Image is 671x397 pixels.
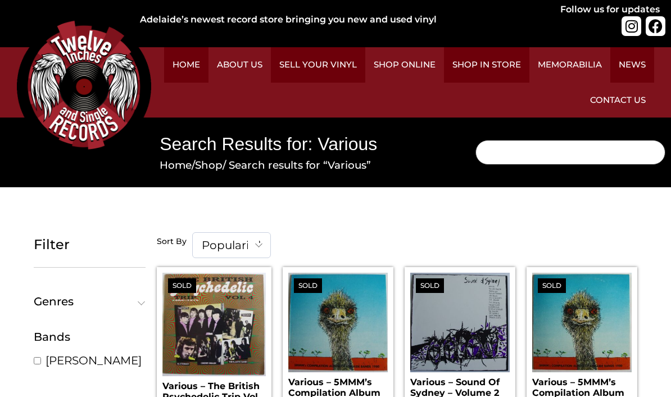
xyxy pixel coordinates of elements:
[538,278,566,293] span: Sold
[34,328,146,345] div: Bands
[529,47,610,83] a: Memorabilia
[444,47,529,83] a: Shop in Store
[582,83,654,118] a: Contact Us
[416,278,444,293] span: Sold
[46,353,142,368] a: [PERSON_NAME]
[410,273,510,372] img: Various – Sound Of Sydney - Volume 2 LP
[160,132,446,157] h1: Search Results for: Various
[560,3,660,16] div: Follow us for updates
[610,47,654,83] a: News
[164,47,208,83] a: Home
[475,140,665,165] input: Search
[34,237,146,253] h5: Filter
[294,278,322,293] span: Sold
[162,273,266,376] img: Various – The British Psychedelic Trip Vol. 4 1965-1970 LP
[193,233,270,258] span: Popularity
[157,237,187,247] h5: Sort By
[34,296,146,307] button: Genres
[168,278,196,293] span: Sold
[208,47,271,83] a: About Us
[160,159,192,172] a: Home
[532,273,632,372] img: Various – 5MMM's Compilation Album Of Adelaide Bands 1980 LP
[195,159,223,172] a: Shop
[140,13,512,26] div: Adelaide’s newest record store bringing you new and used vinyl
[288,273,388,372] img: Various – 5MMM's Compilation Album Of Adelaide Bands 1980 LP
[192,232,271,258] span: Popularity
[160,157,446,173] nav: Breadcrumb
[365,47,444,83] a: Shop Online
[271,47,365,83] a: Sell Your Vinyl
[34,296,140,307] span: Genres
